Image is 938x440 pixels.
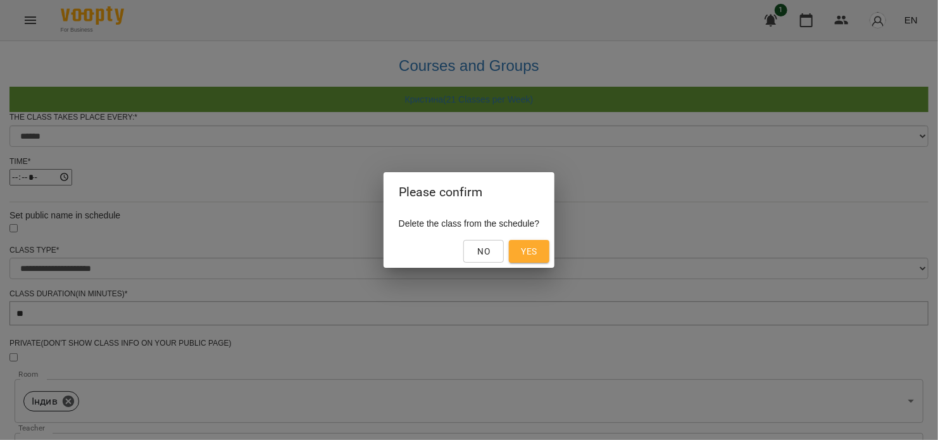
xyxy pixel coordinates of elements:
[384,212,555,235] div: Delete the class from the schedule?
[522,244,537,259] span: Yes
[509,240,549,263] button: Yes
[477,244,490,259] span: No
[399,182,540,202] h2: Please confirm
[463,240,504,263] button: No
